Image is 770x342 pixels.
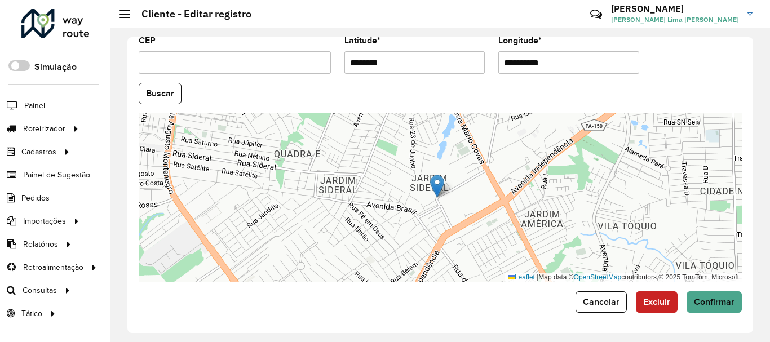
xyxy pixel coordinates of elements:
[23,123,65,135] span: Roteirizador
[139,34,156,47] label: CEP
[21,146,56,158] span: Cadastros
[430,175,444,198] img: Marker
[537,273,538,281] span: |
[23,285,57,296] span: Consultas
[574,273,622,281] a: OpenStreetMap
[611,15,739,25] span: [PERSON_NAME] Lima [PERSON_NAME]
[643,297,670,307] span: Excluir
[344,34,380,47] label: Latitude
[24,100,45,112] span: Painel
[508,273,535,281] a: Leaflet
[21,308,42,319] span: Tático
[23,238,58,250] span: Relatórios
[636,291,678,313] button: Excluir
[34,60,77,74] label: Simulação
[584,2,608,26] a: Contato Rápido
[23,261,83,273] span: Retroalimentação
[139,83,182,104] button: Buscar
[130,8,251,20] h2: Cliente - Editar registro
[23,215,66,227] span: Importações
[687,291,742,313] button: Confirmar
[694,297,734,307] span: Confirmar
[611,3,739,14] h3: [PERSON_NAME]
[498,34,542,47] label: Longitude
[21,192,50,204] span: Pedidos
[505,273,742,282] div: Map data © contributors,© 2025 TomTom, Microsoft
[23,169,90,181] span: Painel de Sugestão
[576,291,627,313] button: Cancelar
[583,297,619,307] span: Cancelar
